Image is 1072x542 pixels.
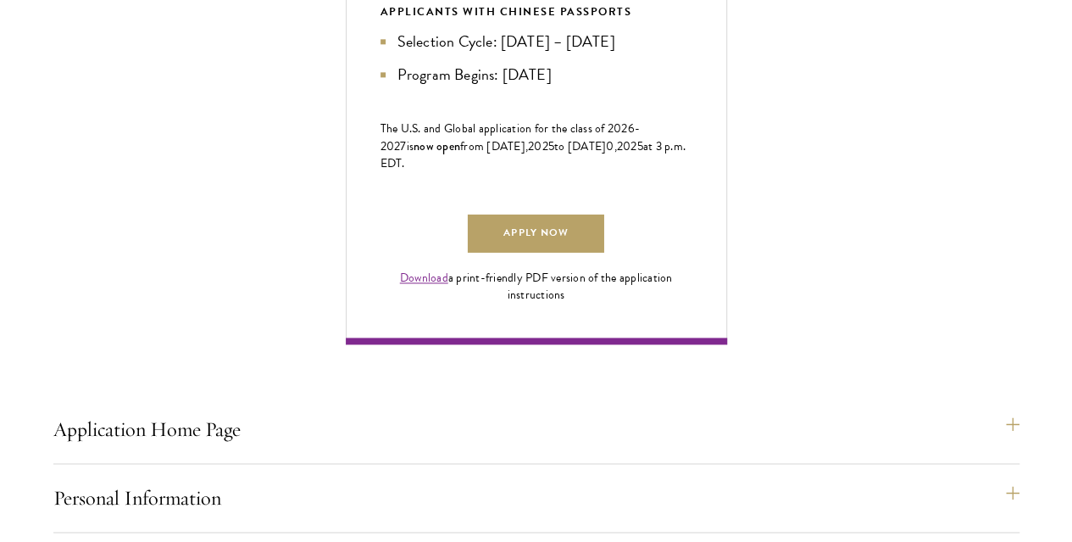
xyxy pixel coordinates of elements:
li: Selection Cycle: [DATE] – [DATE] [380,30,692,53]
span: at 3 p.m. EDT. [380,137,686,172]
span: , [614,137,617,155]
button: Application Home Page [53,409,1019,450]
span: 0 [606,137,614,155]
span: 202 [617,137,637,155]
div: a print-friendly PDF version of the application instructions [380,270,692,304]
span: 7 [400,137,406,155]
span: 5 [637,137,643,155]
span: to [DATE] [554,137,606,155]
span: 202 [528,137,548,155]
li: Program Begins: [DATE] [380,63,692,87]
span: 6 [628,120,635,137]
a: Apply Now [468,215,603,253]
div: APPLICANTS WITH CHINESE PASSPORTS [380,3,692,21]
span: The U.S. and Global application for the class of 202 [380,120,628,137]
span: 5 [548,137,554,155]
a: Download [400,269,448,287]
button: Personal Information [53,478,1019,518]
span: from [DATE], [460,137,528,155]
span: is [407,137,414,155]
span: -202 [380,120,641,155]
span: now open [414,137,460,154]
